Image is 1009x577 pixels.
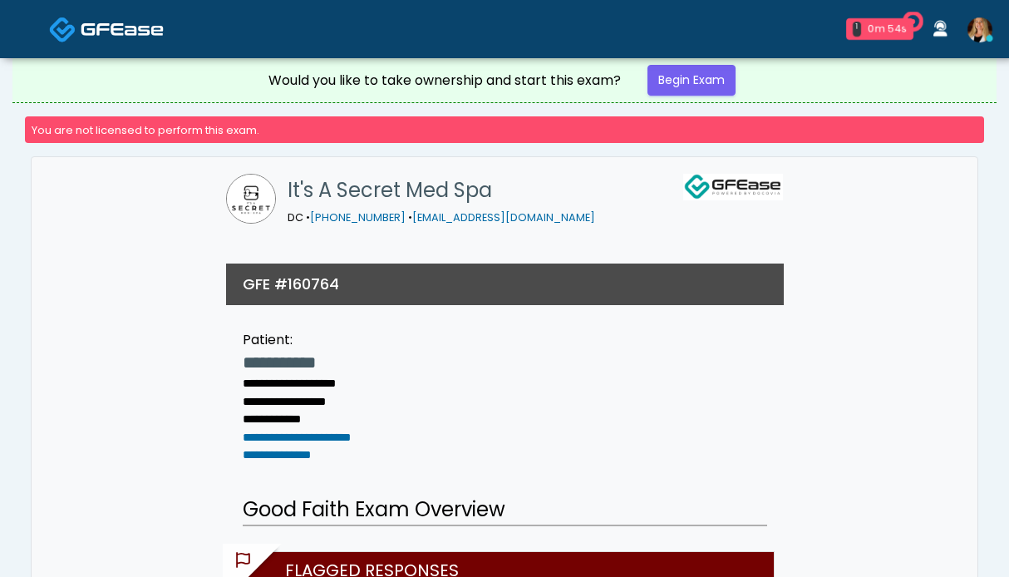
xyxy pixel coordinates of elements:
[306,210,310,224] span: •
[81,21,164,37] img: Docovia
[412,210,595,224] a: [EMAIL_ADDRESS][DOMAIN_NAME]
[967,17,992,42] img: Meagan Petrek
[310,210,406,224] a: [PHONE_NUMBER]
[226,174,276,224] img: It's A Secret Med Spa
[408,210,412,224] span: •
[836,12,923,47] a: 1 0m 54s
[647,65,736,96] a: Begin Exam
[268,71,621,91] div: Would you like to take ownership and start this exam?
[288,174,595,207] h1: It's A Secret Med Spa
[868,22,907,37] div: 0m 54s
[243,330,351,350] div: Patient:
[683,174,783,200] img: GFEase Logo
[853,22,861,37] div: 1
[32,123,259,137] small: You are not licensed to perform this exam.
[243,495,767,526] h2: Good Faith Exam Overview
[288,210,595,224] small: DC
[49,16,76,43] img: Docovia
[49,2,164,56] a: Docovia
[243,274,339,294] h3: GFE #160764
